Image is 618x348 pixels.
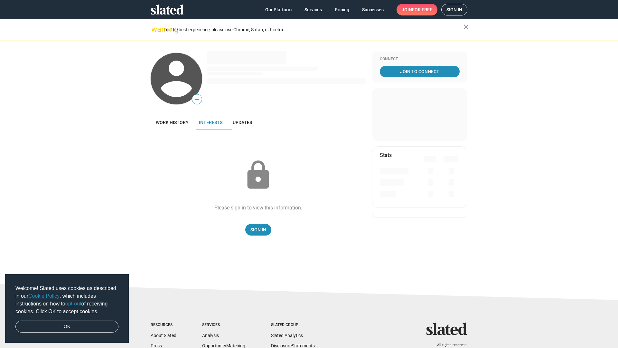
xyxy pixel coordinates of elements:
span: Interests [199,120,222,125]
div: Please sign in to view this information. [214,204,302,211]
a: Successes [357,4,389,15]
div: Services [202,323,245,328]
div: Connect [380,57,460,62]
a: Joinfor free [397,4,437,15]
div: For the best experience, please use Chrome, Safari, or Firefox. [164,25,464,34]
span: Welcome! Slated uses cookies as described in our , which includes instructions on how to of recei... [15,285,118,315]
a: Slated Analytics [271,333,303,338]
span: Successes [362,4,384,15]
mat-icon: lock [242,159,274,191]
a: Sign In [245,224,271,236]
span: for free [412,4,432,15]
span: Pricing [335,4,349,15]
div: Slated Group [271,323,315,328]
span: Updates [233,120,252,125]
a: Cookie Policy [28,293,60,299]
span: Our Platform [265,4,292,15]
span: Work history [156,120,189,125]
a: Join To Connect [380,66,460,77]
a: Updates [228,115,257,130]
mat-icon: close [462,23,470,31]
a: Our Platform [260,4,297,15]
span: Sign in [446,4,462,15]
mat-card-title: Stats [380,152,392,159]
a: Analysis [202,333,219,338]
a: Services [299,4,327,15]
div: Resources [151,323,176,328]
span: Services [304,4,322,15]
span: — [192,95,202,104]
mat-icon: warning [151,25,159,33]
a: dismiss cookie message [15,321,118,333]
span: Sign In [250,224,266,236]
span: Join [402,4,432,15]
a: Pricing [330,4,354,15]
a: Interests [194,115,228,130]
a: opt-out [65,301,81,306]
span: Join To Connect [381,66,458,77]
a: About Slated [151,333,176,338]
a: Work history [151,115,194,130]
a: Sign in [441,4,467,15]
div: cookieconsent [5,274,129,343]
